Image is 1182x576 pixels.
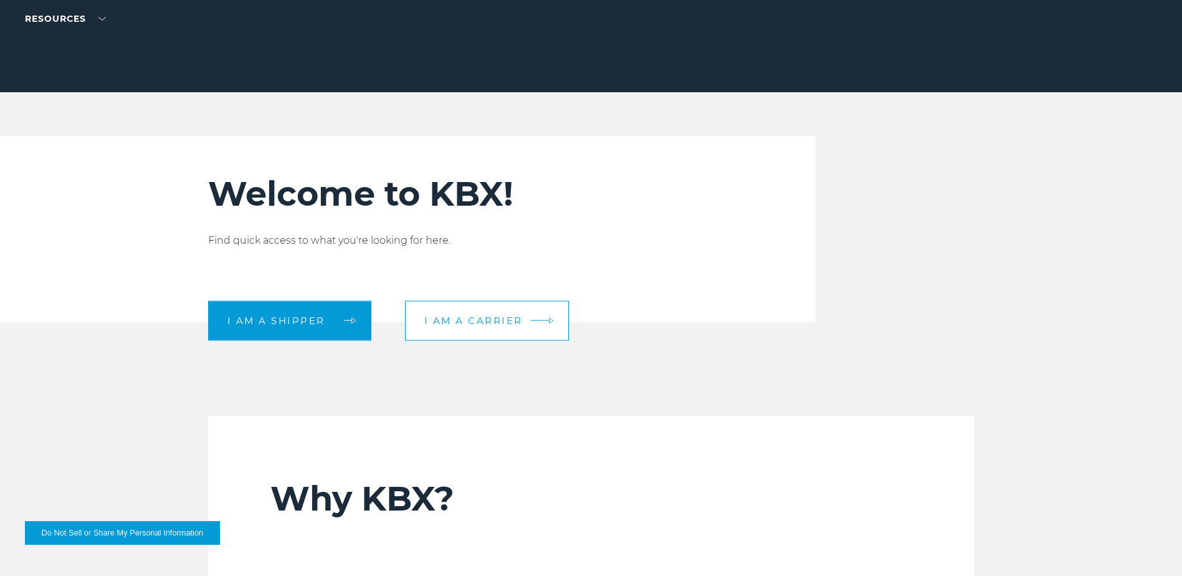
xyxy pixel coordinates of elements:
[25,521,220,545] button: Do Not Sell or Share My Personal Information
[227,316,325,325] span: I am a shipper
[270,478,912,519] h2: Why KBX?
[548,317,553,324] img: arrow
[405,300,569,340] a: I am a carrier arrow arrow
[25,13,106,24] a: RESOURCES
[208,233,740,248] p: Find quick access to what you're looking for here.
[424,316,523,325] span: I am a carrier
[208,300,371,340] a: I am a shipper arrow arrow
[208,173,740,214] h2: Welcome to KBX!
